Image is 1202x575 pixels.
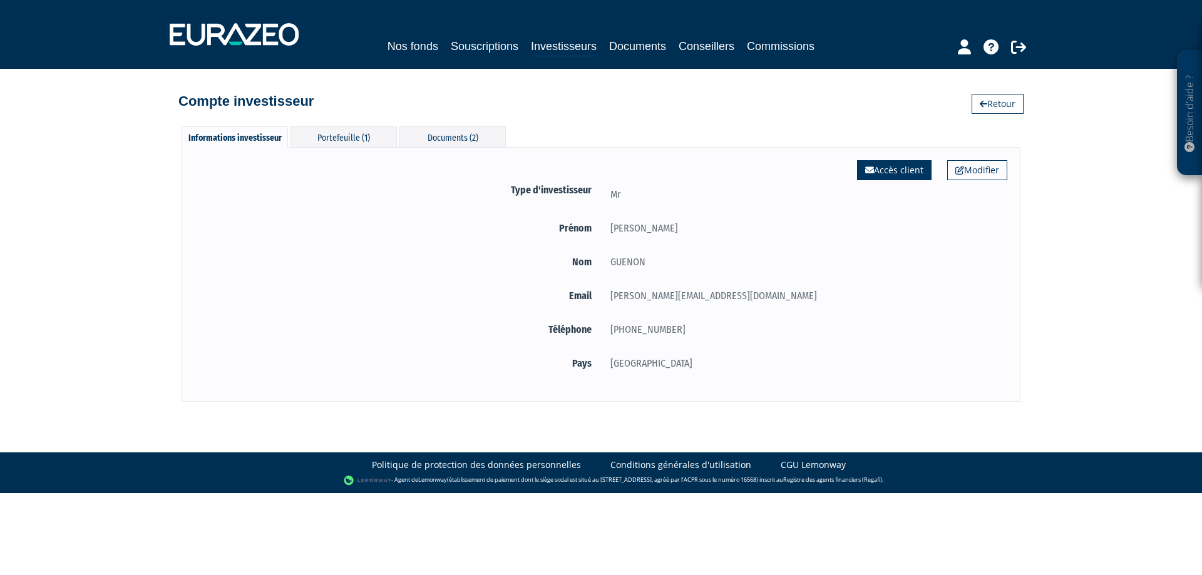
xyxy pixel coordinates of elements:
[531,38,597,57] a: Investisseurs
[609,38,666,55] a: Documents
[195,182,601,198] label: Type d'investisseur
[601,254,1007,270] div: GUENON
[601,288,1007,303] div: [PERSON_NAME][EMAIL_ADDRESS][DOMAIN_NAME]
[195,288,601,303] label: Email
[601,186,1007,202] div: Mr
[344,474,392,487] img: logo-lemonway.png
[747,38,814,55] a: Commissions
[857,160,932,180] a: Accès client
[783,476,882,484] a: Registre des agents financiers (Regafi)
[947,160,1007,180] a: Modifier
[182,126,288,148] div: Informations investisseur
[195,355,601,371] label: Pays
[972,94,1024,114] a: Retour
[195,254,601,270] label: Nom
[601,322,1007,337] div: [PHONE_NUMBER]
[399,126,506,147] div: Documents (2)
[195,322,601,337] label: Téléphone
[679,38,734,55] a: Conseillers
[13,474,1189,487] div: - Agent de (établissement de paiement dont le siège social est situé au [STREET_ADDRESS], agréé p...
[170,23,299,46] img: 1732889491-logotype_eurazeo_blanc_rvb.png
[418,476,447,484] a: Lemonway
[388,38,438,55] a: Nos fonds
[1183,57,1197,170] p: Besoin d'aide ?
[195,220,601,236] label: Prénom
[601,220,1007,236] div: [PERSON_NAME]
[451,38,518,55] a: Souscriptions
[601,355,1007,371] div: [GEOGRAPHIC_DATA]
[781,459,846,471] a: CGU Lemonway
[610,459,751,471] a: Conditions générales d'utilisation
[290,126,397,147] div: Portefeuille (1)
[178,94,314,109] h4: Compte investisseur
[372,459,581,471] a: Politique de protection des données personnelles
